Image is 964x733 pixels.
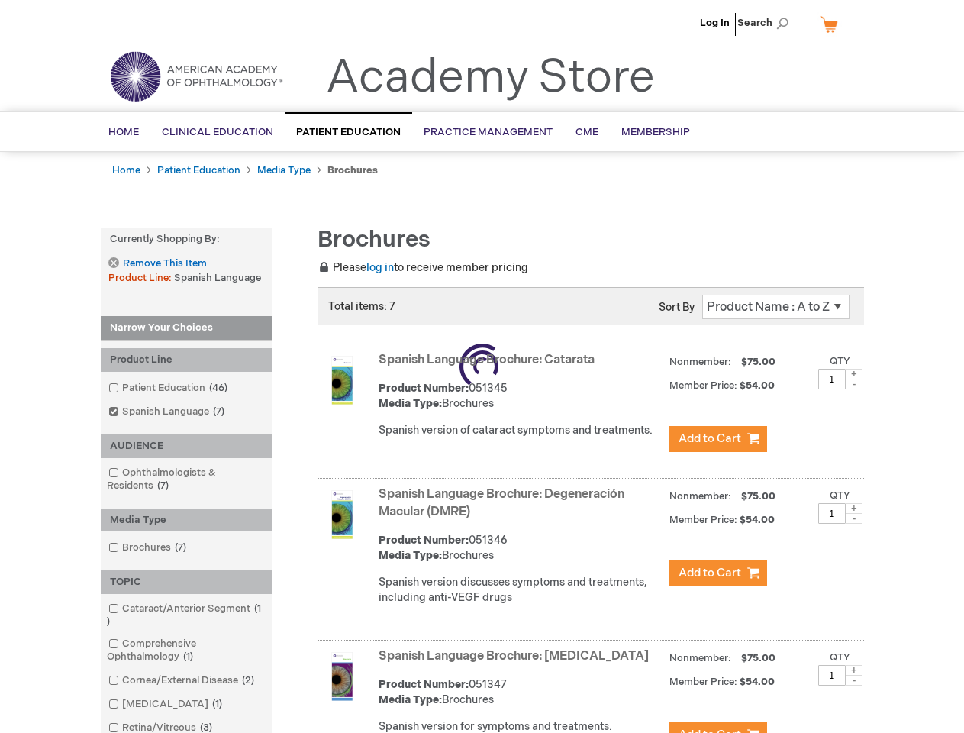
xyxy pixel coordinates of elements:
a: Spanish Language Brochure: Catarata [379,353,595,367]
div: TOPIC [101,570,272,594]
span: $54.00 [740,514,777,526]
a: Cornea/External Disease2 [105,673,260,688]
a: [MEDICAL_DATA]1 [105,697,228,712]
a: Ophthalmologists & Residents7 [105,466,268,493]
label: Qty [830,651,850,664]
a: Spanish Language7 [105,405,231,419]
a: Comprehensive Ophthalmology1 [105,637,268,664]
strong: Member Price: [669,379,737,392]
div: 051347 Brochures [379,677,662,708]
button: Add to Cart [669,560,767,586]
span: $75.00 [739,356,778,368]
strong: Nonmember: [669,649,731,668]
strong: Media Type: [379,693,442,706]
span: $75.00 [739,490,778,502]
div: AUDIENCE [101,434,272,458]
button: Add to Cart [669,426,767,452]
span: Product Line [108,272,174,284]
label: Qty [830,355,850,367]
div: 051345 Brochures [379,381,662,412]
a: Remove This Item [108,257,206,270]
span: 7 [153,480,172,492]
img: Spanish Language Brochure: Glaucoma [318,652,366,701]
a: Academy Store [326,50,655,105]
div: Spanish version of cataract symptoms and treatments. [379,423,662,438]
a: Spanish Language Brochure: Degeneración Macular (DMRE) [379,487,624,519]
a: log in [366,261,394,274]
a: Home [112,164,140,176]
div: 051346 Brochures [379,533,662,563]
span: 2 [238,674,258,686]
a: Media Type [257,164,311,176]
strong: Product Number: [379,382,469,395]
strong: Media Type: [379,549,442,562]
label: Sort By [659,301,695,314]
div: Product Line [101,348,272,372]
span: Add to Cart [679,431,741,446]
a: Spanish Language Brochure: [MEDICAL_DATA] [379,649,649,664]
span: 1 [208,698,226,710]
strong: Product Number: [379,534,469,547]
span: 1 [179,651,197,663]
label: Qty [830,489,850,502]
span: 7 [171,541,190,554]
img: Spanish Language Brochure: Catarata [318,356,366,405]
strong: Currently Shopping by: [101,228,272,251]
a: Patient Education [157,164,240,176]
span: Search [737,8,795,38]
span: Patient Education [296,126,401,138]
span: Remove This Item [123,257,207,271]
span: Brochures [318,226,430,253]
span: Membership [621,126,690,138]
img: Spanish Language Brochure: Degeneración Macular (DMRE) [318,490,366,539]
strong: Media Type: [379,397,442,410]
span: Clinical Education [162,126,273,138]
a: Log In [700,17,730,29]
strong: Brochures [327,164,378,176]
strong: Member Price: [669,514,737,526]
strong: Narrow Your Choices [101,316,272,341]
span: Home [108,126,139,138]
span: $54.00 [740,379,777,392]
a: Patient Education46 [105,381,234,396]
a: Brochures7 [105,541,192,555]
span: $75.00 [739,652,778,664]
span: Spanish Language [174,272,261,284]
span: $54.00 [740,676,777,688]
span: Add to Cart [679,566,741,580]
input: Qty [818,665,846,686]
a: Cataract/Anterior Segment1 [105,602,268,629]
div: Spanish version discusses symptoms and treatments, including anti-VEGF drugs [379,575,662,605]
span: 1 [107,602,261,628]
strong: Product Number: [379,678,469,691]
span: 46 [205,382,231,394]
span: Practice Management [424,126,553,138]
span: 7 [209,405,228,418]
strong: Member Price: [669,676,737,688]
span: Total items: 7 [328,300,395,313]
input: Qty [818,503,846,524]
input: Qty [818,369,846,389]
span: CME [575,126,598,138]
strong: Nonmember: [669,487,731,506]
span: Please to receive member pricing [318,261,528,274]
strong: Nonmember: [669,353,731,372]
div: Media Type [101,509,272,532]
